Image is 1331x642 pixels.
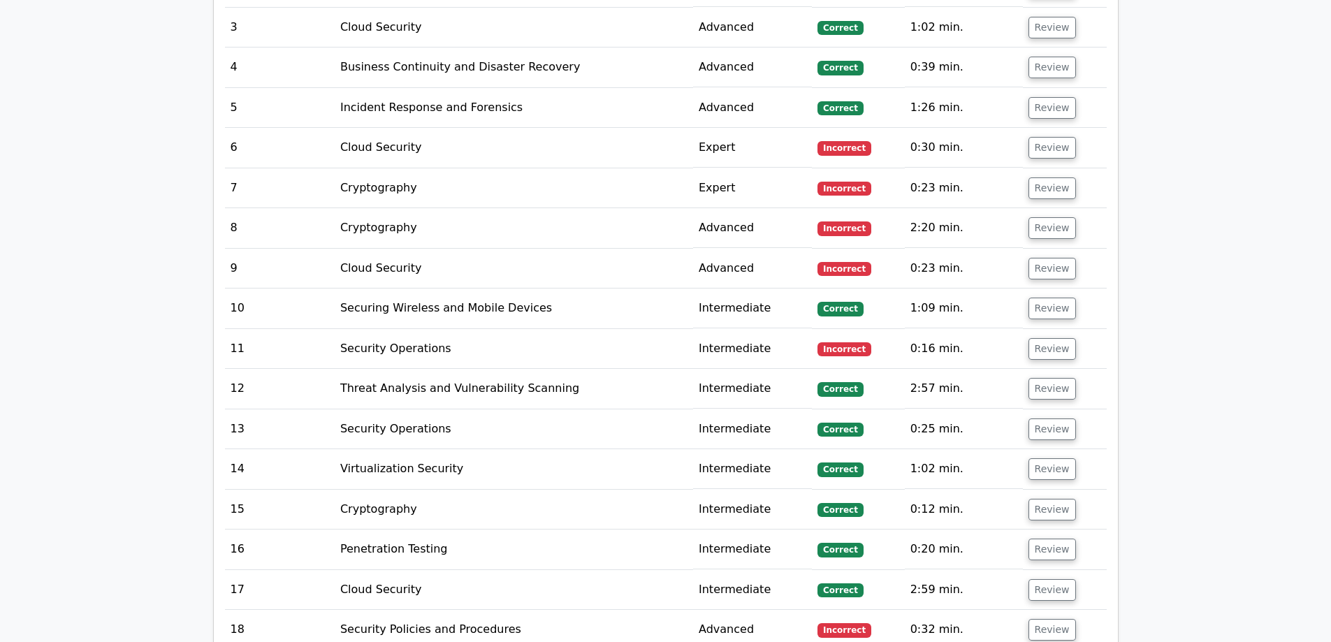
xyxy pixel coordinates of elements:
span: Correct [817,382,863,396]
td: Intermediate [693,369,812,409]
td: 0:30 min. [905,128,1023,168]
span: Incorrect [817,262,871,276]
span: Correct [817,543,863,557]
td: Intermediate [693,329,812,369]
td: 2:59 min. [905,570,1023,610]
button: Review [1028,418,1076,440]
td: Cloud Security [335,8,693,48]
td: Advanced [693,8,812,48]
td: Intermediate [693,289,812,328]
td: Intermediate [693,570,812,610]
button: Review [1028,338,1076,360]
td: 2:57 min. [905,369,1023,409]
span: Correct [817,583,863,597]
td: Cryptography [335,490,693,530]
td: 5 [225,88,335,128]
td: Advanced [693,88,812,128]
td: Penetration Testing [335,530,693,569]
button: Review [1028,57,1076,78]
td: Business Continuity and Disaster Recovery [335,48,693,87]
button: Review [1028,298,1076,319]
td: Threat Analysis and Vulnerability Scanning [335,369,693,409]
button: Review [1028,137,1076,159]
td: 2:20 min. [905,208,1023,248]
td: 0:23 min. [905,249,1023,289]
td: Cloud Security [335,128,693,168]
td: Intermediate [693,490,812,530]
td: 0:23 min. [905,168,1023,208]
td: 15 [225,490,335,530]
span: Correct [817,503,863,517]
td: 11 [225,329,335,369]
td: 4 [225,48,335,87]
button: Review [1028,619,1076,641]
td: 1:02 min. [905,449,1023,489]
td: 1:26 min. [905,88,1023,128]
span: Incorrect [817,141,871,155]
span: Incorrect [817,623,871,637]
button: Review [1028,177,1076,199]
button: Review [1028,258,1076,279]
td: Cloud Security [335,570,693,610]
td: Intermediate [693,530,812,569]
button: Review [1028,97,1076,119]
span: Incorrect [817,221,871,235]
td: Expert [693,128,812,168]
td: 14 [225,449,335,489]
td: Cryptography [335,168,693,208]
td: Intermediate [693,449,812,489]
td: 12 [225,369,335,409]
td: Security Operations [335,409,693,449]
span: Correct [817,101,863,115]
td: 0:39 min. [905,48,1023,87]
button: Review [1028,579,1076,601]
td: Advanced [693,208,812,248]
td: Intermediate [693,409,812,449]
span: Correct [817,462,863,476]
td: 9 [225,249,335,289]
td: Cryptography [335,208,693,248]
td: 0:16 min. [905,329,1023,369]
button: Review [1028,217,1076,239]
td: 1:02 min. [905,8,1023,48]
td: Incident Response and Forensics [335,88,693,128]
button: Review [1028,499,1076,520]
span: Correct [817,423,863,437]
span: Correct [817,61,863,75]
td: Cloud Security [335,249,693,289]
td: 0:20 min. [905,530,1023,569]
button: Review [1028,458,1076,480]
span: Correct [817,21,863,35]
td: Security Operations [335,329,693,369]
td: 8 [225,208,335,248]
button: Review [1028,539,1076,560]
td: Advanced [693,48,812,87]
td: 1:09 min. [905,289,1023,328]
td: 10 [225,289,335,328]
td: Expert [693,168,812,208]
button: Review [1028,17,1076,38]
span: Incorrect [817,342,871,356]
button: Review [1028,378,1076,400]
td: 13 [225,409,335,449]
span: Incorrect [817,182,871,196]
td: 16 [225,530,335,569]
td: Virtualization Security [335,449,693,489]
td: Securing Wireless and Mobile Devices [335,289,693,328]
td: 17 [225,570,335,610]
td: 3 [225,8,335,48]
td: 6 [225,128,335,168]
td: Advanced [693,249,812,289]
td: 7 [225,168,335,208]
td: 0:25 min. [905,409,1023,449]
span: Correct [817,302,863,316]
td: 0:12 min. [905,490,1023,530]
